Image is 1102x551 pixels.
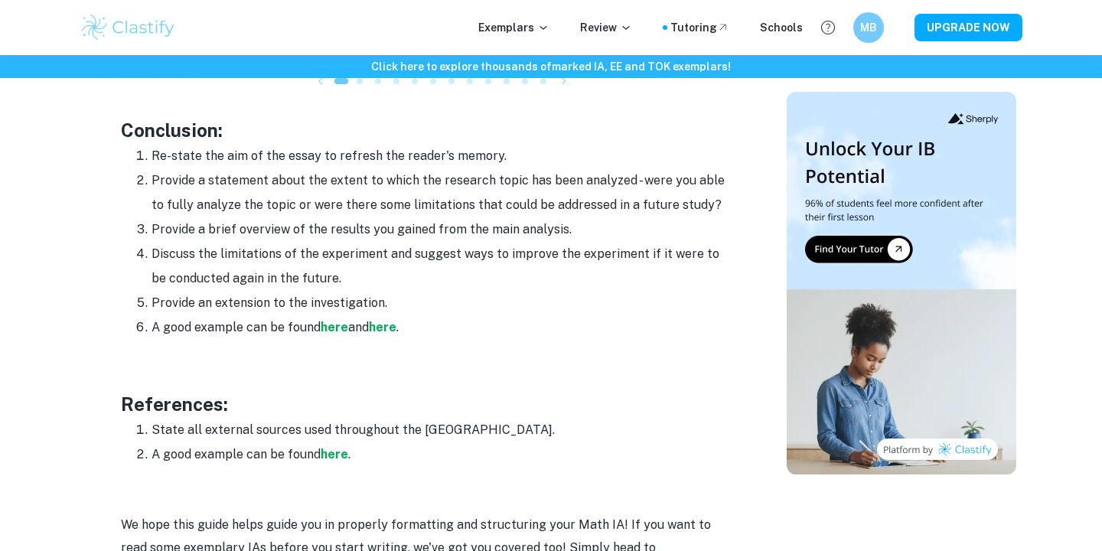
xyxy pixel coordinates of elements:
[815,15,841,41] button: Help and Feedback
[670,19,729,36] a: Tutoring
[321,447,348,461] a: here
[369,320,396,334] a: here
[860,19,878,36] h6: MB
[853,12,884,43] button: MB
[152,242,733,291] li: Discuss the limitations of the experiment and suggest ways to improve the experiment if it were t...
[152,418,733,442] li: State all external sources used throughout the [GEOGRAPHIC_DATA].
[321,320,348,334] a: here
[3,58,1099,75] h6: Click here to explore thousands of marked IA, EE and TOK exemplars !
[152,144,733,168] li: Re-state the aim of the essay to refresh the reader's memory.
[152,168,733,217] li: Provide a statement about the extent to which the research topic has been analyzed - were you abl...
[760,19,803,36] a: Schools
[152,315,733,340] li: A good example can be found and .
[152,442,733,467] li: A good example can be found .
[152,291,733,315] li: Provide an extension to the investigation.
[787,92,1016,474] img: Thumbnail
[121,116,733,144] h3: Conclusion:
[915,14,1022,41] button: UPGRADE NOW
[121,390,733,418] h3: References:
[580,19,632,36] p: Review
[80,12,177,43] img: Clastify logo
[478,19,549,36] p: Exemplars
[152,217,733,242] li: Provide a brief overview of the results you gained from the main analysis.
